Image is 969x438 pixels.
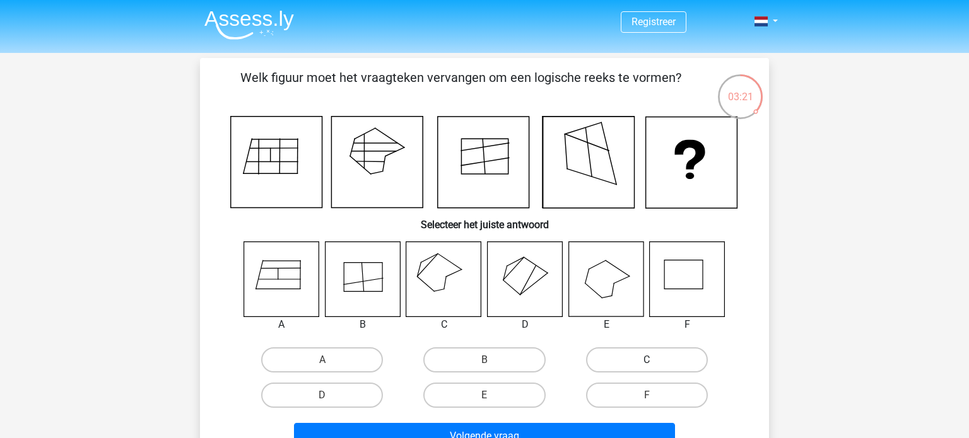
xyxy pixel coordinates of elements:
[423,383,545,408] label: E
[315,317,411,332] div: B
[423,347,545,372] label: B
[220,209,749,231] h6: Selecteer het juiste antwoord
[220,68,702,106] p: Welk figuur moet het vraagteken vervangen om een logische reeks te vormen?
[586,347,708,372] label: C
[717,73,764,105] div: 03:21
[204,10,294,40] img: Assessly
[261,383,383,408] label: D
[261,347,383,372] label: A
[631,16,676,28] a: Registreer
[478,317,573,332] div: D
[396,317,491,332] div: C
[234,317,329,332] div: A
[640,317,735,332] div: F
[586,383,708,408] label: F
[559,317,654,332] div: E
